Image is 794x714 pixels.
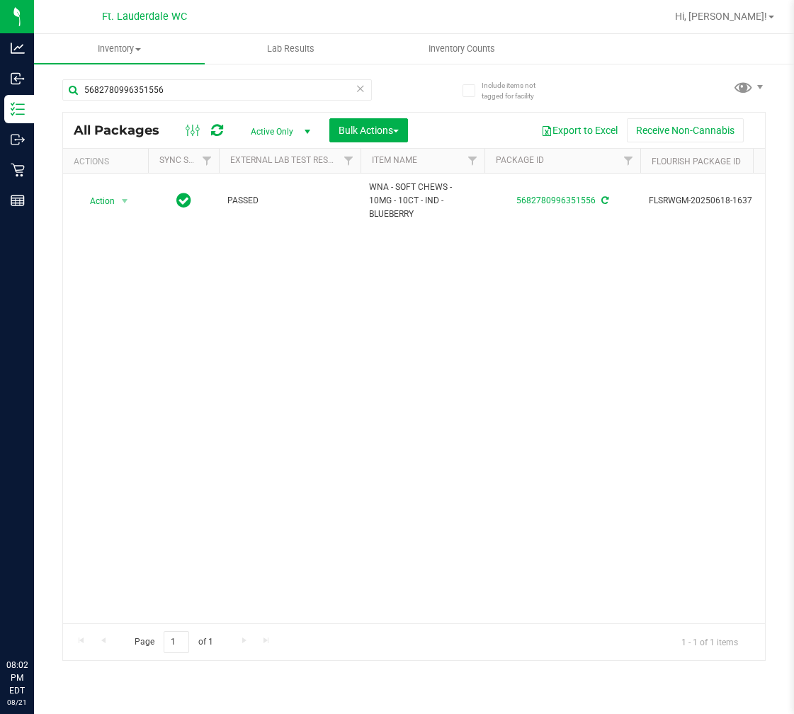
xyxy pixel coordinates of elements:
button: Bulk Actions [329,118,408,142]
a: Lab Results [205,34,375,64]
span: Ft. Lauderdale WC [102,11,187,23]
span: Action [77,191,115,211]
span: Hi, [PERSON_NAME]! [675,11,767,22]
span: Clear [356,79,365,98]
inline-svg: Inbound [11,72,25,86]
span: Bulk Actions [339,125,399,136]
span: All Packages [74,123,174,138]
a: Inventory Counts [376,34,547,64]
a: Sync Status [159,155,214,165]
a: Inventory [34,34,205,64]
a: Filter [195,149,219,173]
div: Actions [74,157,142,166]
button: Receive Non-Cannabis [627,118,744,142]
inline-svg: Outbound [11,132,25,147]
a: Filter [337,149,361,173]
span: Include items not tagged for facility [482,80,552,101]
span: FLSRWGM-20250618-1637 [649,194,788,208]
input: Search Package ID, Item Name, SKU, Lot or Part Number... [62,79,372,101]
inline-svg: Analytics [11,41,25,55]
inline-svg: Reports [11,193,25,208]
span: WNA - SOFT CHEWS - 10MG - 10CT - IND - BLUEBERRY [369,181,476,222]
a: Filter [461,149,484,173]
a: 5682780996351556 [516,195,596,205]
p: 08:02 PM EDT [6,659,28,697]
a: Filter [617,149,640,173]
span: Sync from Compliance System [599,195,608,205]
span: Page of 1 [123,631,225,653]
span: Inventory [34,42,205,55]
input: 1 [164,631,189,653]
iframe: Resource center [14,601,57,643]
span: In Sync [176,191,191,210]
a: Flourish Package ID [652,157,741,166]
span: 1 - 1 of 1 items [670,631,749,652]
p: 08/21 [6,697,28,708]
span: Lab Results [248,42,334,55]
span: Inventory Counts [409,42,514,55]
a: Package ID [496,155,544,165]
button: Export to Excel [532,118,627,142]
a: Item Name [372,155,417,165]
a: External Lab Test Result [230,155,341,165]
span: select [116,191,134,211]
inline-svg: Inventory [11,102,25,116]
span: PASSED [227,194,352,208]
inline-svg: Retail [11,163,25,177]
